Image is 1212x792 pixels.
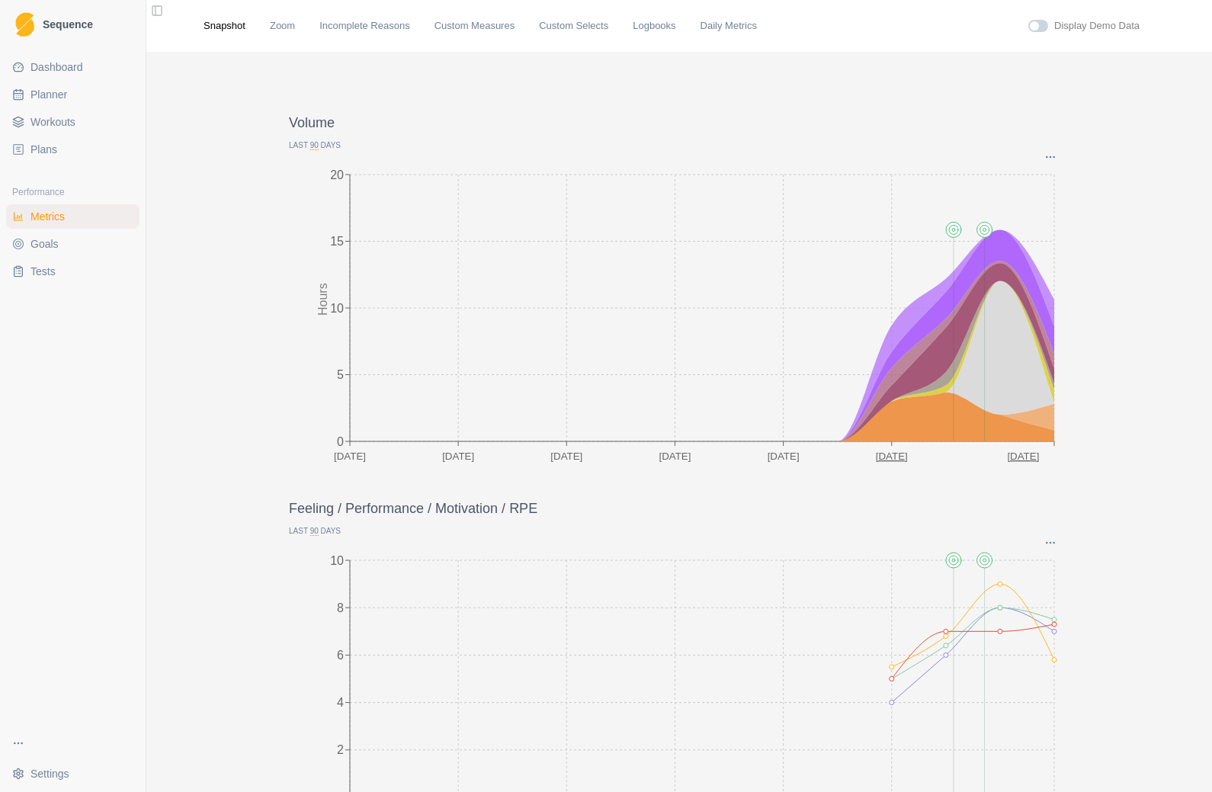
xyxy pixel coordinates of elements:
[30,142,57,157] span: Plans
[330,235,344,248] tspan: 15
[6,204,139,229] a: Metrics
[319,18,410,34] a: Incomplete Reasons
[6,762,139,786] button: Settings
[6,110,139,134] a: Workouts
[337,434,344,447] tspan: 0
[30,236,59,252] span: Goals
[310,141,319,150] span: 90
[310,527,319,536] span: 90
[30,209,65,224] span: Metrics
[1007,451,1039,462] text: [DATE]
[6,55,139,79] a: Dashboard
[337,696,344,709] tspan: 4
[330,301,344,314] tspan: 10
[6,82,139,107] a: Planner
[6,6,139,43] a: LogoSequence
[768,451,800,462] text: [DATE]
[550,451,582,462] text: [DATE]
[30,264,56,279] span: Tests
[204,18,245,34] a: Snapshot
[334,451,366,462] text: [DATE]
[330,553,344,566] tspan: 10
[30,114,75,130] span: Workouts
[6,180,139,204] div: Performance
[30,59,83,75] span: Dashboard
[289,139,1069,151] p: Last Days
[701,18,757,34] a: Daily Metrics
[337,601,344,614] tspan: 8
[30,87,67,102] span: Planner
[337,649,344,662] tspan: 6
[1044,537,1057,549] button: Options
[43,19,93,30] span: Sequence
[15,12,34,37] img: Logo
[434,18,515,34] a: Custom Measures
[289,525,1069,537] p: Last Days
[337,368,344,381] tspan: 5
[6,232,139,256] a: Goals
[876,451,908,462] text: [DATE]
[442,451,474,462] text: [DATE]
[289,499,1069,519] p: Feeling / Performance / Motivation / RPE
[633,18,675,34] a: Logbooks
[659,451,691,462] text: [DATE]
[270,18,295,34] a: Zoom
[289,113,1069,133] p: Volume
[6,137,139,162] a: Plans
[337,743,344,756] tspan: 2
[316,283,329,316] tspan: Hours
[330,168,344,181] tspan: 20
[1044,151,1057,163] button: Options
[6,259,139,284] a: Tests
[539,18,608,34] a: Custom Selects
[1054,18,1140,34] label: Display Demo Data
